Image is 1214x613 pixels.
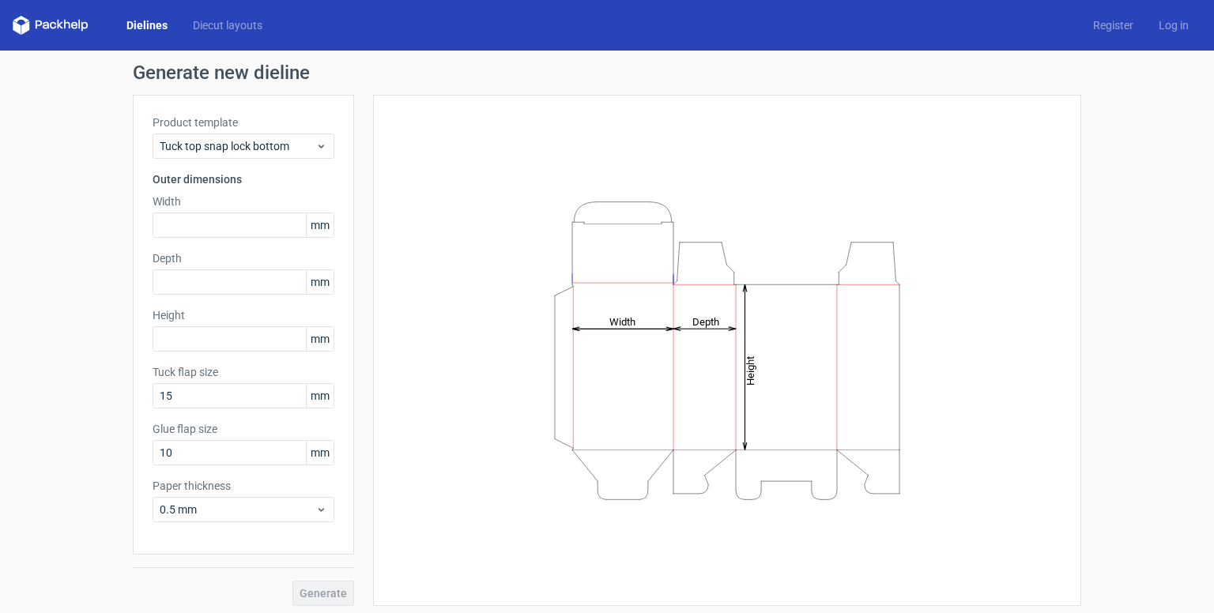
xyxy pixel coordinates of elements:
[306,270,334,294] span: mm
[306,384,334,408] span: mm
[306,213,334,237] span: mm
[745,355,756,385] tspan: Height
[160,502,315,517] span: 0.5 mm
[153,307,334,323] label: Height
[180,17,275,33] a: Diecut layouts
[306,441,334,464] span: mm
[1080,17,1146,33] a: Register
[153,364,334,380] label: Tuck flap size
[153,478,334,494] label: Paper thickness
[1146,17,1201,33] a: Log in
[153,115,334,130] label: Product template
[306,327,334,351] span: mm
[609,315,635,327] tspan: Width
[153,250,334,266] label: Depth
[153,421,334,437] label: Glue flap size
[692,315,719,327] tspan: Depth
[133,63,1081,82] h1: Generate new dieline
[153,194,334,209] label: Width
[114,17,180,33] a: Dielines
[160,138,315,154] span: Tuck top snap lock bottom
[153,171,334,187] h3: Outer dimensions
